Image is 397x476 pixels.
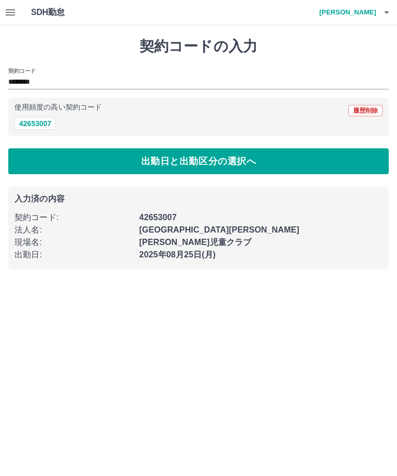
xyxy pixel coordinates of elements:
p: 使用頻度の高い契約コード [14,104,102,111]
h2: 契約コード [8,67,36,75]
p: 法人名 : [14,224,133,236]
p: 入力済の内容 [14,195,383,203]
button: 42653007 [14,117,56,130]
b: [PERSON_NAME]児童クラブ [139,238,251,247]
button: 出勤日と出勤区分の選択へ [8,148,389,174]
p: 出勤日 : [14,249,133,261]
b: 2025年08月25日(月) [139,250,216,259]
button: 履歴削除 [348,105,383,116]
b: 42653007 [139,213,176,222]
b: [GEOGRAPHIC_DATA][PERSON_NAME] [139,225,299,234]
h1: 契約コードの入力 [8,38,389,55]
p: 契約コード : [14,211,133,224]
p: 現場名 : [14,236,133,249]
